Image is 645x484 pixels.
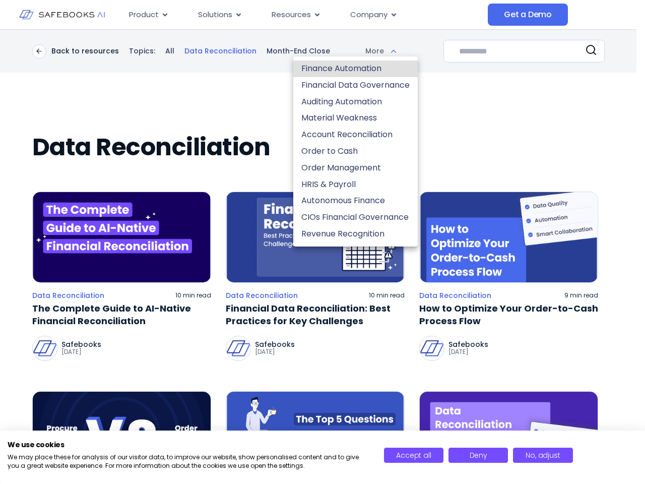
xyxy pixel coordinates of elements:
li: Auditing Automation [293,94,418,110]
li: Account Reconciliation [293,127,418,143]
p: We may place these for analysis of our visitor data, to improve our website, show personalised co... [8,453,369,470]
li: Order to Cash [293,143,418,160]
li: Order Management [293,160,418,176]
li: Material Weakness [293,110,418,127]
button: Adjust cookie preferences [513,448,572,463]
span: Deny [470,450,487,460]
li: HRIS & Payroll [293,176,418,193]
button: Deny all cookies [448,448,508,463]
button: Accept all cookies [384,448,443,463]
span: Accept all [396,450,431,460]
li: Financial Data Governance [293,77,418,94]
li: Finance Automation [293,60,418,77]
h2: We use cookies [8,440,369,449]
li: Revenue Recognition [293,226,418,243]
li: Autonomous Finance [293,193,418,209]
li: CIOs Financial Governance [293,209,418,226]
span: No, adjust [526,450,560,460]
